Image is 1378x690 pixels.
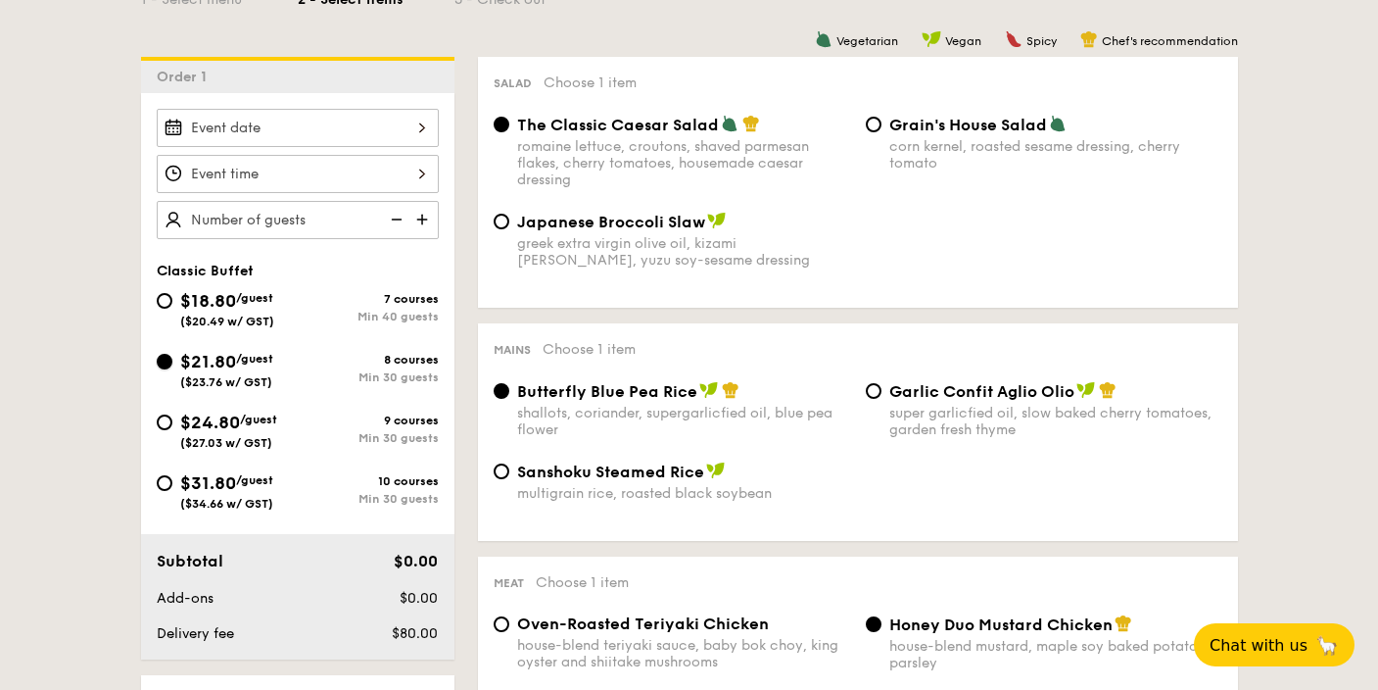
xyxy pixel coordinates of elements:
[400,590,438,607] span: $0.00
[699,381,719,399] img: icon-vegan.f8ff3823.svg
[722,381,739,399] img: icon-chef-hat.a58ddaea.svg
[157,552,223,570] span: Subtotal
[240,413,277,426] span: /guest
[298,370,439,384] div: Min 30 guests
[180,412,240,433] span: $24.80
[922,30,941,48] img: icon-vegan.f8ff3823.svg
[494,576,524,590] span: Meat
[409,201,439,238] img: icon-add.58712e84.svg
[889,116,1047,134] span: Grain's House Salad
[1315,634,1339,657] span: 🦙
[1102,34,1238,48] span: Chef's recommendation
[517,382,697,401] span: Butterfly Blue Pea Rice
[889,616,1113,634] span: Honey Duo Mustard Chicken
[180,351,236,372] span: $21.80
[494,76,532,90] span: Salad
[157,590,214,607] span: Add-ons
[392,625,438,642] span: $80.00
[494,383,509,399] input: Butterfly Blue Pea Riceshallots, coriander, supergarlicfied oil, blue pea flower
[815,30,832,48] img: icon-vegetarian.fe4039eb.svg
[180,290,236,312] span: $18.80
[494,117,509,132] input: The Classic Caesar Saladromaine lettuce, croutons, shaved parmesan flakes, cherry tomatoes, house...
[157,201,439,239] input: Number of guests
[157,293,172,309] input: $18.80/guest($20.49 w/ GST)7 coursesMin 40 guests
[889,405,1222,438] div: super garlicfied oil, slow baked cherry tomatoes, garden fresh thyme
[494,616,509,632] input: Oven-Roasted Teriyaki Chickenhouse-blend teriyaki sauce, baby bok choy, king oyster and shiitake ...
[889,638,1222,671] div: house-blend mustard, maple soy baked potato, parsley
[544,74,637,91] span: Choose 1 item
[543,341,636,358] span: Choose 1 item
[298,474,439,488] div: 10 courses
[380,201,409,238] img: icon-reduce.1d2dbef1.svg
[836,34,898,48] span: Vegetarian
[1194,623,1354,666] button: Chat with us🦙
[866,616,881,632] input: Honey Duo Mustard Chickenhouse-blend mustard, maple soy baked potato, parsley
[1026,34,1057,48] span: Spicy
[236,352,273,366] span: /guest
[517,615,769,633] span: Oven-Roasted Teriyaki Chicken
[298,414,439,427] div: 9 courses
[706,462,726,479] img: icon-vegan.f8ff3823.svg
[180,497,273,511] span: ($34.66 w/ GST)
[721,115,738,132] img: icon-vegetarian.fe4039eb.svg
[517,405,850,438] div: shallots, coriander, supergarlicfied oil, blue pea flower
[742,115,760,132] img: icon-chef-hat.a58ddaea.svg
[517,235,850,269] div: greek extra virgin olive oil, kizami [PERSON_NAME], yuzu soy-sesame dressing
[180,472,236,494] span: $31.80
[494,343,531,357] span: Mains
[1076,381,1096,399] img: icon-vegan.f8ff3823.svg
[517,485,850,502] div: multigrain rice, roasted black soybean
[494,464,509,479] input: Sanshoku Steamed Ricemultigrain rice, roasted black soybean
[945,34,981,48] span: Vegan
[298,353,439,367] div: 8 courses
[157,354,172,370] input: $21.80/guest($23.76 w/ GST)8 coursesMin 30 guests
[1210,636,1307,655] span: Chat with us
[157,415,172,430] input: $24.80/guest($27.03 w/ GST)9 coursesMin 30 guests
[517,138,850,188] div: romaine lettuce, croutons, shaved parmesan flakes, cherry tomatoes, housemade caesar dressing
[157,69,214,85] span: Order 1
[517,637,850,670] div: house-blend teriyaki sauce, baby bok choy, king oyster and shiitake mushrooms
[866,117,881,132] input: Grain's House Saladcorn kernel, roasted sesame dressing, cherry tomato
[394,552,438,570] span: $0.00
[298,492,439,506] div: Min 30 guests
[1005,30,1022,48] img: icon-spicy.37a8142b.svg
[1080,30,1098,48] img: icon-chef-hat.a58ddaea.svg
[866,383,881,399] input: Garlic Confit Aglio Oliosuper garlicfied oil, slow baked cherry tomatoes, garden fresh thyme
[180,315,274,328] span: ($20.49 w/ GST)
[1099,381,1117,399] img: icon-chef-hat.a58ddaea.svg
[707,212,727,229] img: icon-vegan.f8ff3823.svg
[180,436,272,450] span: ($27.03 w/ GST)
[1115,615,1132,632] img: icon-chef-hat.a58ddaea.svg
[236,473,273,487] span: /guest
[517,463,704,481] span: Sanshoku Steamed Rice
[889,382,1074,401] span: Garlic Confit Aglio Olio
[180,375,272,389] span: ($23.76 w/ GST)
[517,116,719,134] span: The Classic Caesar Salad
[298,292,439,306] div: 7 courses
[889,138,1222,172] div: corn kernel, roasted sesame dressing, cherry tomato
[157,625,234,642] span: Delivery fee
[157,475,172,491] input: $31.80/guest($34.66 w/ GST)10 coursesMin 30 guests
[157,155,439,193] input: Event time
[1049,115,1067,132] img: icon-vegetarian.fe4039eb.svg
[536,574,629,591] span: Choose 1 item
[157,109,439,147] input: Event date
[157,263,254,279] span: Classic Buffet
[298,431,439,445] div: Min 30 guests
[298,310,439,323] div: Min 40 guests
[517,213,705,231] span: Japanese Broccoli Slaw
[494,214,509,229] input: Japanese Broccoli Slawgreek extra virgin olive oil, kizami [PERSON_NAME], yuzu soy-sesame dressing
[236,291,273,305] span: /guest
